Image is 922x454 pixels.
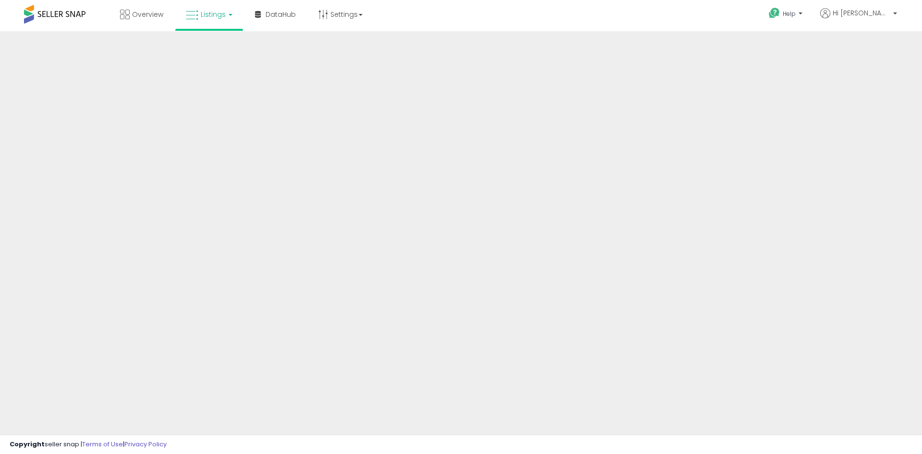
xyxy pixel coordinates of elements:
[833,8,890,18] span: Hi [PERSON_NAME]
[768,7,780,19] i: Get Help
[783,10,796,18] span: Help
[820,8,897,30] a: Hi [PERSON_NAME]
[266,10,296,19] span: DataHub
[201,10,226,19] span: Listings
[132,10,163,19] span: Overview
